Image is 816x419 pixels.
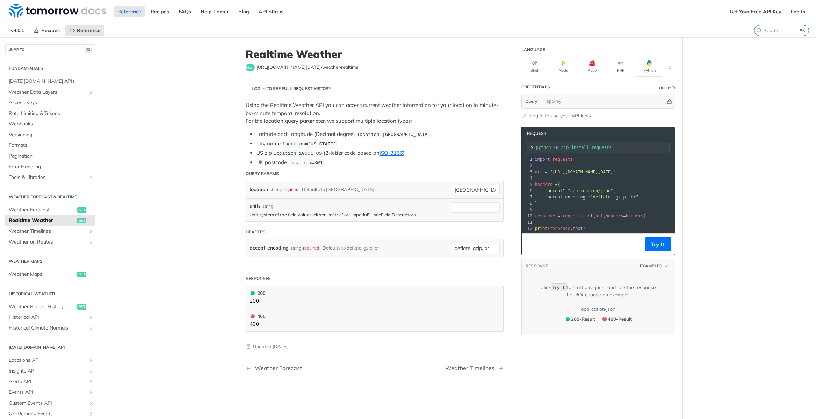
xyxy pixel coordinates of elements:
[9,303,75,310] span: Weather Recent History
[5,237,95,247] a: Weather on RoutesShow subpages for Weather on Routes
[246,358,504,378] nav: Pagination Controls
[381,212,416,217] a: Field Descriptors
[5,376,95,387] a: Alerts APIShow subpages for Alerts API
[666,98,673,105] button: Hide
[246,229,266,235] div: Headers
[77,207,86,213] span: get
[522,225,534,232] div: 12
[640,263,662,269] span: Examples
[270,185,281,195] div: string
[523,130,546,137] span: Request
[77,272,86,277] span: get
[5,387,95,398] a: Events APIShow subpages for Events API
[9,110,94,117] span: Rate Limiting & Tokens
[7,25,28,36] span: v4.0.1
[571,316,595,322] span: 200 - Result
[563,214,583,218] span: requests
[665,62,675,72] button: More Languages
[9,164,94,171] span: Error Handling
[445,365,504,371] a: Next Page: Weather Timelines
[246,48,504,60] h1: Realtime Weather
[282,185,298,195] div: required
[256,130,504,138] li: Latitude and Longitude (Decimal degree)
[9,99,94,106] span: Access Keys
[522,169,534,175] div: 3
[525,98,537,104] span: Query
[88,89,94,95] button: Show subpages for Weather Data Layers
[9,239,86,246] span: Weather on Routes
[5,65,95,72] h2: Fundamentals
[197,6,233,17] a: Help Center
[65,25,104,36] a: Reference
[256,159,504,167] li: UK postcode
[787,6,809,17] a: Log In
[262,203,273,209] div: string
[9,368,86,375] span: Insights API
[585,214,593,218] span: get
[251,291,255,295] span: 200
[637,262,671,269] button: Examples
[543,94,666,108] input: apikey
[545,169,547,174] span: =
[522,94,541,108] button: Query
[250,312,500,328] button: 400 400400
[88,239,94,245] button: Show subpages for Weather on Routes
[521,57,548,77] button: Shell
[667,64,673,70] svg: More ellipsis
[9,271,75,278] span: Weather Maps
[9,400,86,407] span: Custom Events API
[545,195,588,200] span: "accept-encoding"
[608,316,632,322] span: 400 - Result
[77,304,86,310] span: get
[568,188,613,193] span: "application/json"
[535,188,616,193] span: : ,
[5,205,95,215] a: Weather Forecastget
[562,315,598,324] button: 200200-Result
[550,57,577,77] button: Node
[302,185,374,195] div: Defaults to [GEOGRAPHIC_DATA]
[532,284,664,298] div: Click to start a request and see the response here! Or choose an example:
[88,390,94,395] button: Show subpages for Events API
[5,226,95,237] a: Weather TimelinesShow subpages for Weather Timelines
[251,365,302,371] div: Weather Forecast
[756,28,762,33] svg: Search
[323,243,379,253] div: Defaults to deflate, gzip, br
[5,172,95,183] a: Tools & LibrariesShow subpages for Tools & Libraries
[246,171,279,177] div: Query Params
[256,140,504,148] li: City name
[536,145,669,150] input: Request instructions
[579,57,606,77] button: Ruby
[88,400,94,406] button: Show subpages for Custom Events API
[522,194,534,200] div: 7
[535,195,638,200] span: :
[5,130,95,140] a: Versioning
[9,207,75,214] span: Weather Forecast
[257,64,358,71] span: https://api.tomorrow.io/v4/weather/realtime
[9,325,86,332] span: Historical Climate Normals
[274,151,322,156] span: location=10001 US
[9,228,86,235] span: Weather Timelines
[246,101,504,125] p: Using the Realtime Weather API you can access current weather information for your location in mi...
[659,85,675,91] div: QueryInformation
[636,57,663,77] button: Python
[522,188,534,194] div: 6
[250,289,500,305] button: 200 200200
[521,84,550,90] div: Credentials
[5,258,95,265] h2: Weather Maps
[5,323,95,333] a: Historical Climate NormalsShow subpages for Historical Climate Normals
[41,27,60,34] span: Recipes
[522,162,534,169] div: 2
[558,214,560,218] span: =
[357,132,431,137] span: location=[GEOGRAPHIC_DATA]
[5,366,95,376] a: Insights APIShow subpages for Insights API
[88,315,94,320] button: Show subpages for Historical API
[5,151,95,161] a: Pagination
[256,149,504,157] li: US zip (2-letter code based on )
[9,389,86,396] span: Events API
[726,6,785,17] a: Get Your Free API Key
[545,188,565,193] span: "accept"
[246,275,271,282] div: Responses
[282,142,336,147] span: location=[US_STATE]
[566,317,570,321] span: 200
[535,226,548,231] span: print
